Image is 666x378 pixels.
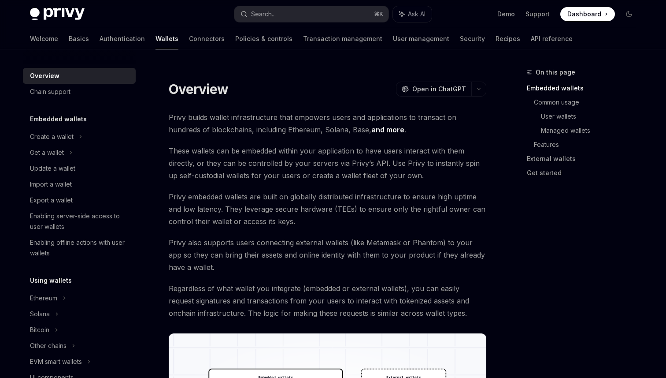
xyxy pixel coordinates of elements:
a: API reference [531,28,573,49]
div: Update a wallet [30,163,75,174]
a: Connectors [189,28,225,49]
div: Enabling server-side access to user wallets [30,211,130,232]
div: Import a wallet [30,179,72,190]
a: Welcome [30,28,58,49]
span: Regardless of what wallet you integrate (embedded or external wallets), you can easily request si... [169,282,486,319]
span: Privy builds wallet infrastructure that empowers users and applications to transact on hundreds o... [169,111,486,136]
a: User management [393,28,449,49]
a: Common usage [534,95,643,109]
h5: Using wallets [30,275,72,286]
a: Enabling server-side access to user wallets [23,208,136,235]
a: Demo [497,10,515,19]
a: Get started [527,166,643,180]
span: Privy also supports users connecting external wallets (like Metamask or Phantom) to your app so t... [169,236,486,273]
div: Search... [251,9,276,19]
div: Ethereum [30,293,57,303]
div: Chain support [30,86,70,97]
a: Policies & controls [235,28,292,49]
button: Search...⌘K [234,6,388,22]
a: Managed wallets [541,124,643,138]
a: Enabling offline actions with user wallets [23,235,136,261]
span: On this page [536,67,575,78]
a: Security [460,28,485,49]
a: Recipes [496,28,520,49]
h5: Embedded wallets [30,114,87,124]
a: Support [525,10,550,19]
a: Embedded wallets [527,81,643,95]
a: User wallets [541,109,643,124]
a: Features [534,138,643,152]
div: Get a wallet [30,147,64,158]
a: Basics [69,28,89,49]
img: dark logo [30,8,85,20]
span: ⌘ K [374,11,383,18]
button: Ask AI [393,6,432,22]
a: Overview [23,68,136,84]
div: Solana [30,309,50,319]
div: EVM smart wallets [30,356,82,367]
span: Ask AI [408,10,425,19]
div: Export a wallet [30,195,73,206]
a: Dashboard [560,7,615,21]
span: These wallets can be embedded within your application to have users interact with them directly, ... [169,145,486,182]
div: Bitcoin [30,325,49,335]
a: Import a wallet [23,176,136,192]
div: Enabling offline actions with user wallets [30,237,130,258]
span: Dashboard [567,10,601,19]
div: Create a wallet [30,131,74,142]
button: Open in ChatGPT [396,82,471,97]
h1: Overview [169,81,228,97]
a: and more [371,125,404,135]
a: Update a wallet [23,161,136,176]
div: Other chains [30,341,67,351]
a: Transaction management [303,28,382,49]
span: Privy embedded wallets are built on globally distributed infrastructure to ensure high uptime and... [169,191,486,228]
a: External wallets [527,152,643,166]
button: Toggle dark mode [622,7,636,21]
a: Export a wallet [23,192,136,208]
a: Wallets [155,28,178,49]
span: Open in ChatGPT [412,85,466,94]
div: Overview [30,71,59,81]
a: Authentication [100,28,145,49]
a: Chain support [23,84,136,100]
